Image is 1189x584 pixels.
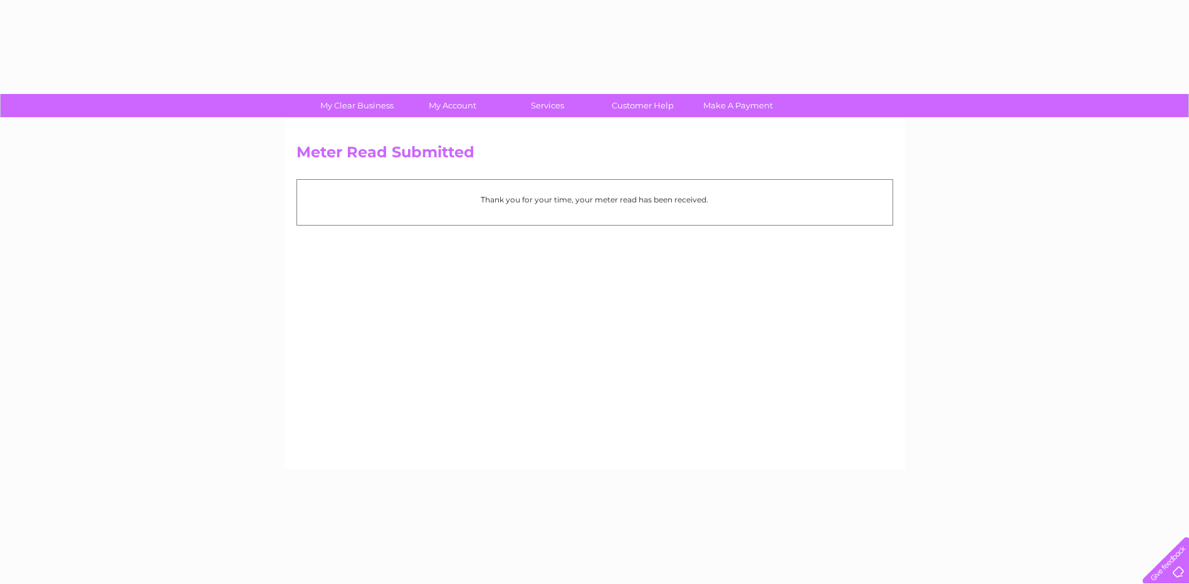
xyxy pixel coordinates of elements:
[303,194,886,206] p: Thank you for your time, your meter read has been received.
[401,94,504,117] a: My Account
[686,94,790,117] a: Make A Payment
[296,143,893,167] h2: Meter Read Submitted
[305,94,409,117] a: My Clear Business
[496,94,599,117] a: Services
[591,94,694,117] a: Customer Help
